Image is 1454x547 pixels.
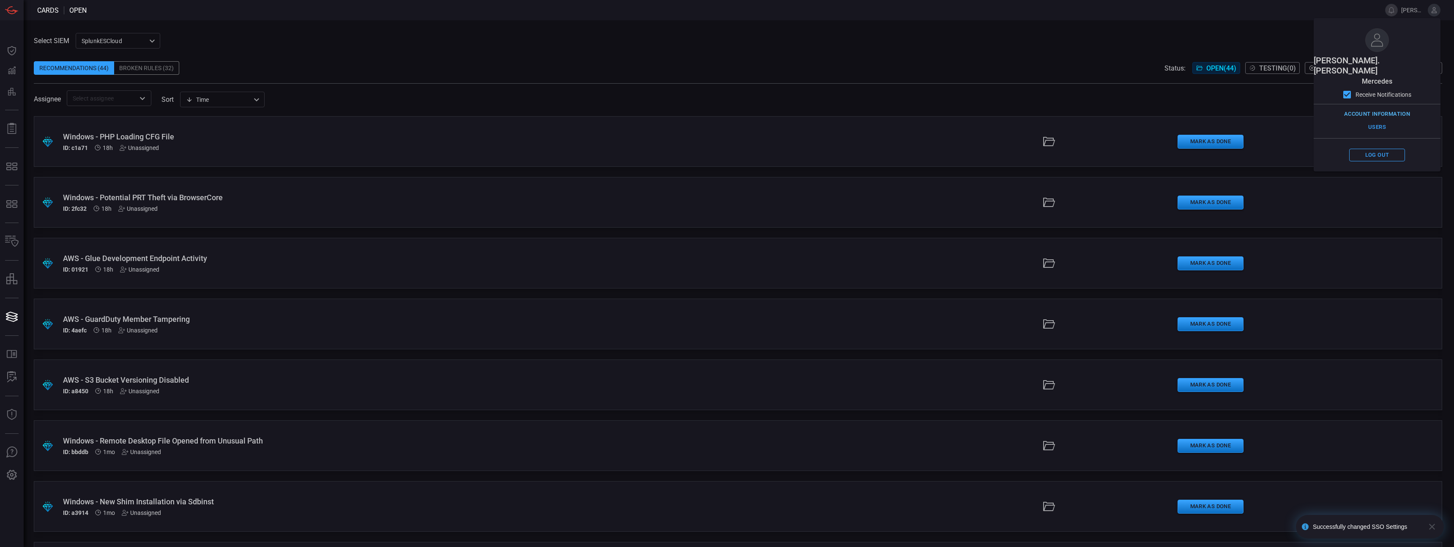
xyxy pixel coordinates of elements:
h5: ID: c1a71 [63,144,88,151]
span: Aug 18, 2025 3:26 PM [101,205,112,212]
div: Windows - PHP Loading CFG File [63,132,653,141]
h5: ID: a3914 [63,509,88,516]
div: Unassigned [120,388,159,395]
div: Unassigned [120,144,159,151]
button: Rule Catalog [2,344,22,365]
div: Recommendations (44) [34,61,114,75]
div: AWS - Glue Development Endpoint Activity [63,254,653,263]
span: Aug 18, 2025 3:26 PM [103,144,113,151]
h5: ID: bbddb [63,449,88,455]
button: Dismissed(308) [1305,62,1374,74]
span: Testing ( 0 ) [1259,64,1296,72]
button: Mark as Done [1178,439,1244,453]
button: Mark as Done [1178,378,1244,392]
span: Jul 07, 2025 10:37 AM [103,449,115,455]
span: Aug 18, 2025 3:23 PM [101,327,112,334]
div: Windows - Potential PRT Theft via BrowserCore [63,193,653,202]
h5: ID: 4aefc [63,327,87,334]
p: SplunkESCloud [82,37,147,45]
span: [PERSON_NAME].[PERSON_NAME] [1401,7,1424,14]
div: Unassigned [122,449,161,455]
button: Threat Intelligence [2,405,22,425]
span: open [69,6,87,14]
button: MITRE - Exposures [2,156,22,177]
button: Mark as Done [1178,135,1244,149]
button: Mark as Done [1178,196,1244,210]
div: Unassigned [118,327,158,334]
button: Account Information [1342,108,1412,121]
span: Aug 18, 2025 3:23 PM [103,266,113,273]
span: Assignee [34,95,61,103]
button: Reports [2,119,22,139]
button: Inventory [2,231,22,252]
button: Users [1349,121,1405,134]
span: Open ( 44 ) [1206,64,1236,72]
button: Detections [2,61,22,81]
button: Log out [1349,149,1405,162]
div: Broken Rules (32) [114,61,179,75]
span: mercedes [1362,77,1392,85]
button: assets [2,269,22,289]
div: AWS - S3 Bucket Versioning Disabled [63,376,653,384]
button: Open(44) [1192,62,1240,74]
button: Ask Us A Question [2,442,22,463]
div: Windows - Remote Desktop File Opened from Unusual Path [63,436,653,445]
span: Cards [37,6,59,14]
span: Aug 18, 2025 3:23 PM [103,388,113,395]
div: Successfully changed SSO Settings [1313,523,1421,530]
button: Testing(0) [1245,62,1300,74]
div: Unassigned [120,266,159,273]
h5: ID: 01921 [63,266,88,273]
h5: ID: a8450 [63,388,88,395]
button: Cards [2,307,22,327]
span: Jul 07, 2025 10:37 AM [103,509,115,516]
button: Mark as Done [1178,256,1244,270]
div: Time [186,95,251,104]
h5: ID: 2fc32 [63,205,87,212]
button: Dashboard [2,41,22,61]
button: Open [137,93,148,104]
button: Mark as Done [1178,317,1244,331]
button: Preventions [2,81,22,101]
span: [PERSON_NAME].[PERSON_NAME] [1314,55,1440,76]
div: AWS - GuardDuty Member Tampering [63,315,653,324]
button: Preferences [2,465,22,485]
div: Unassigned [118,205,158,212]
span: Status: [1164,64,1186,72]
label: sort [161,95,174,103]
button: Mark as Done [1178,500,1244,514]
button: ALERT ANALYSIS [2,367,22,387]
label: Select SIEM [34,37,69,45]
button: MITRE - Detection Posture [2,194,22,214]
span: Receive Notifications [1356,90,1412,99]
div: Windows - New Shim Installation via Sdbinst [63,497,653,506]
input: Select assignee [69,93,135,103]
div: Unassigned [122,509,161,516]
